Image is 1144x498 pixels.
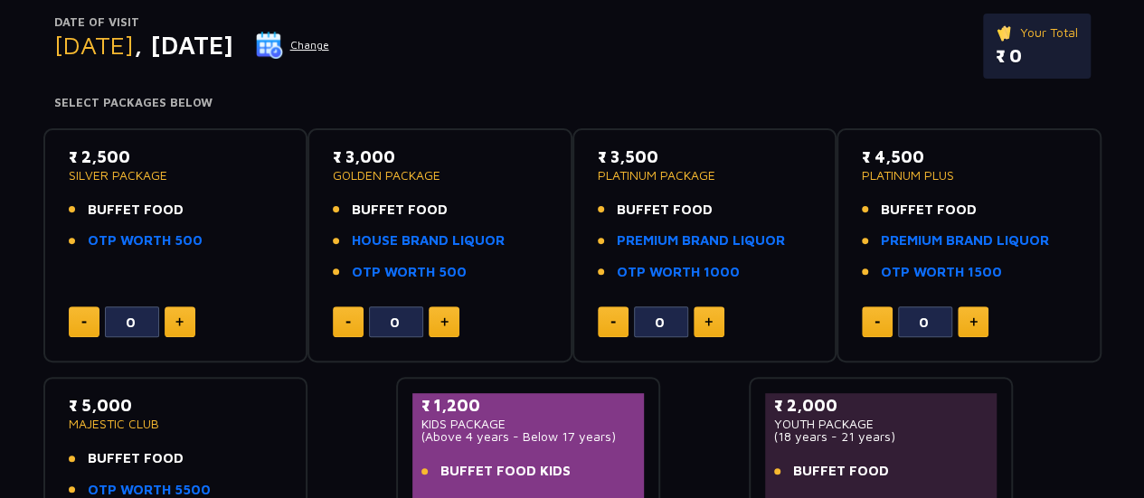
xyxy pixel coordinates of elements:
img: plus [175,317,184,326]
span: BUFFET FOOD [88,448,184,469]
p: PLATINUM PLUS [862,169,1076,182]
a: PREMIUM BRAND LIQUOR [617,230,785,251]
p: YOUTH PACKAGE [774,418,988,430]
a: OTP WORTH 500 [352,262,467,283]
p: GOLDEN PACKAGE [333,169,547,182]
a: OTP WORTH 1500 [881,262,1002,283]
img: plus [440,317,449,326]
p: ₹ 4,500 [862,145,1076,169]
p: (18 years - 21 years) [774,430,988,443]
p: ₹ 2,000 [774,393,988,418]
img: ticket [996,23,1015,42]
button: Change [255,31,330,60]
p: (Above 4 years - Below 17 years) [421,430,636,443]
span: BUFFET FOOD KIDS [440,461,571,482]
p: ₹ 3,000 [333,145,547,169]
span: , [DATE] [134,30,233,60]
p: KIDS PACKAGE [421,418,636,430]
span: [DATE] [54,30,134,60]
h4: Select Packages Below [54,96,1091,110]
p: Your Total [996,23,1078,42]
p: ₹ 1,200 [421,393,636,418]
a: OTP WORTH 1000 [617,262,740,283]
p: SILVER PACKAGE [69,169,283,182]
img: minus [610,321,616,324]
a: OTP WORTH 500 [88,230,203,251]
p: PLATINUM PACKAGE [598,169,812,182]
img: plus [704,317,713,326]
span: BUFFET FOOD [352,200,448,221]
img: minus [875,321,880,324]
a: PREMIUM BRAND LIQUOR [881,230,1049,251]
p: ₹ 2,500 [69,145,283,169]
p: ₹ 5,000 [69,393,283,418]
a: HOUSE BRAND LIQUOR [352,230,505,251]
img: plus [969,317,978,326]
span: BUFFET FOOD [793,461,889,482]
p: Date of Visit [54,14,330,32]
img: minus [81,321,87,324]
span: BUFFET FOOD [88,200,184,221]
p: ₹ 0 [996,42,1078,70]
span: BUFFET FOOD [617,200,713,221]
span: BUFFET FOOD [881,200,977,221]
img: minus [345,321,351,324]
p: MAJESTIC CLUB [69,418,283,430]
p: ₹ 3,500 [598,145,812,169]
